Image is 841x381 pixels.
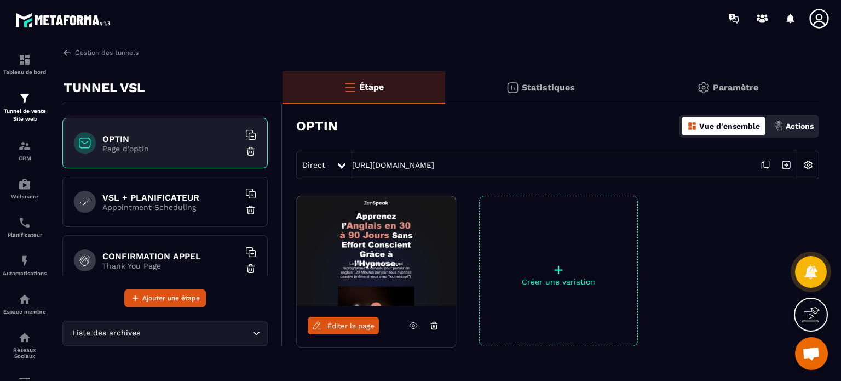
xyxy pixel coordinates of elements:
[124,289,206,307] button: Ajouter une étape
[18,216,31,229] img: scheduler
[3,69,47,75] p: Tableau de bord
[699,122,760,130] p: Vue d'ensemble
[480,262,637,277] p: +
[18,139,31,152] img: formation
[142,293,200,304] span: Ajouter une étape
[3,285,47,323] a: automationsautomationsEspace membre
[352,161,434,169] a: [URL][DOMAIN_NAME]
[18,293,31,306] img: automations
[506,81,519,94] img: stats.20deebd0.svg
[62,321,268,346] div: Search for option
[18,53,31,66] img: formation
[70,327,142,339] span: Liste des archives
[776,155,797,175] img: arrow-next.bcc2205e.svg
[62,48,139,58] a: Gestion des tunnels
[142,327,250,339] input: Search for option
[245,146,256,157] img: trash
[3,208,47,246] a: schedulerschedulerPlanificateur
[3,232,47,238] p: Planificateur
[15,10,114,30] img: logo
[102,261,239,270] p: Thank You Page
[245,263,256,274] img: trash
[3,107,47,123] p: Tunnel de vente Site web
[3,347,47,359] p: Réseaux Sociaux
[297,196,456,306] img: image
[3,323,47,367] a: social-networksocial-networkRéseaux Sociaux
[3,155,47,161] p: CRM
[3,131,47,169] a: formationformationCRM
[18,331,31,344] img: social-network
[64,77,145,99] p: TUNNEL VSL
[245,204,256,215] img: trash
[359,82,384,92] p: Étape
[327,322,375,330] span: Éditer la page
[302,161,325,169] span: Direct
[3,169,47,208] a: automationsautomationsWebinaire
[102,203,239,212] p: Appointment Scheduling
[62,48,72,58] img: arrow
[3,83,47,131] a: formationformationTunnel de vente Site web
[697,81,710,94] img: setting-gr.5f69749f.svg
[713,82,758,93] p: Paramètre
[786,122,814,130] p: Actions
[3,309,47,315] p: Espace membre
[798,155,819,175] img: setting-w.858f3a88.svg
[3,270,47,276] p: Automatisations
[687,121,697,131] img: dashboard-orange.40269519.svg
[480,277,637,286] p: Créer une variation
[522,82,575,93] p: Statistiques
[3,45,47,83] a: formationformationTableau de bord
[18,92,31,105] img: formation
[102,251,239,261] h6: CONFIRMATION APPEL
[18,178,31,191] img: automations
[102,192,239,203] h6: VSL + PLANIFICATEUR
[3,246,47,285] a: automationsautomationsAutomatisations
[102,134,239,144] h6: OPTIN
[296,118,338,134] h3: OPTIN
[3,194,47,200] p: Webinaire
[774,121,784,131] img: actions.d6e523a2.png
[18,254,31,268] img: automations
[102,144,239,153] p: Page d'optin
[795,337,828,370] div: Ouvrir le chat
[343,81,356,94] img: bars-o.4a397970.svg
[308,317,379,334] a: Éditer la page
